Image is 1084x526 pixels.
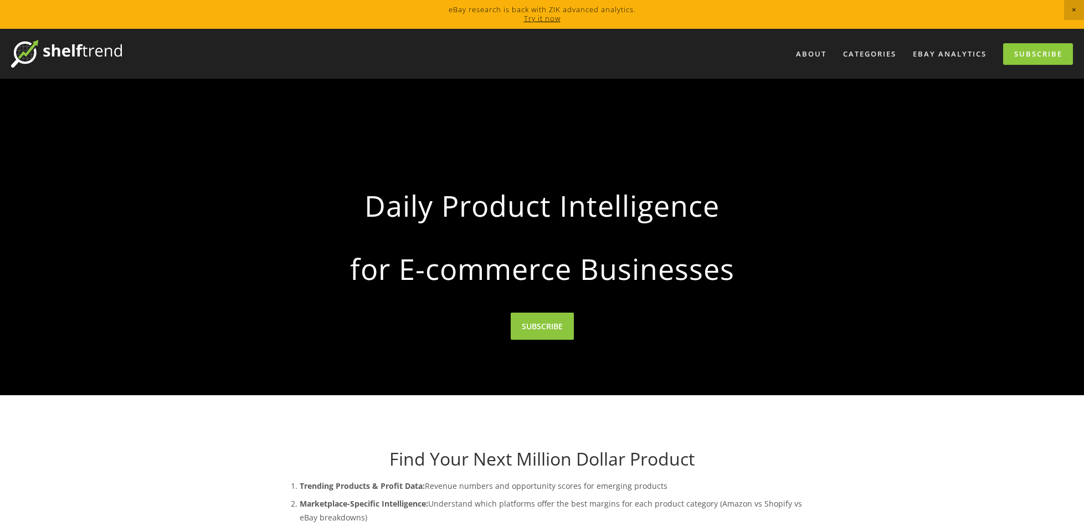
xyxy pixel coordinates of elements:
a: About [789,45,834,63]
h1: Find Your Next Million Dollar Product [278,448,807,469]
strong: Marketplace-Specific Intelligence: [300,498,428,509]
strong: for E-commerce Businesses [295,243,789,295]
p: Revenue numbers and opportunity scores for emerging products [300,479,807,493]
a: Try it now [524,13,561,23]
strong: Daily Product Intelligence [295,180,789,232]
img: ShelfTrend [11,40,122,68]
strong: Trending Products & Profit Data: [300,481,425,491]
p: Understand which platforms offer the best margins for each product category (Amazon vs Shopify vs... [300,497,807,524]
div: Categories [836,45,903,63]
a: Subscribe [1003,43,1073,65]
a: eBay Analytics [906,45,994,63]
a: SUBSCRIBE [511,313,574,340]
